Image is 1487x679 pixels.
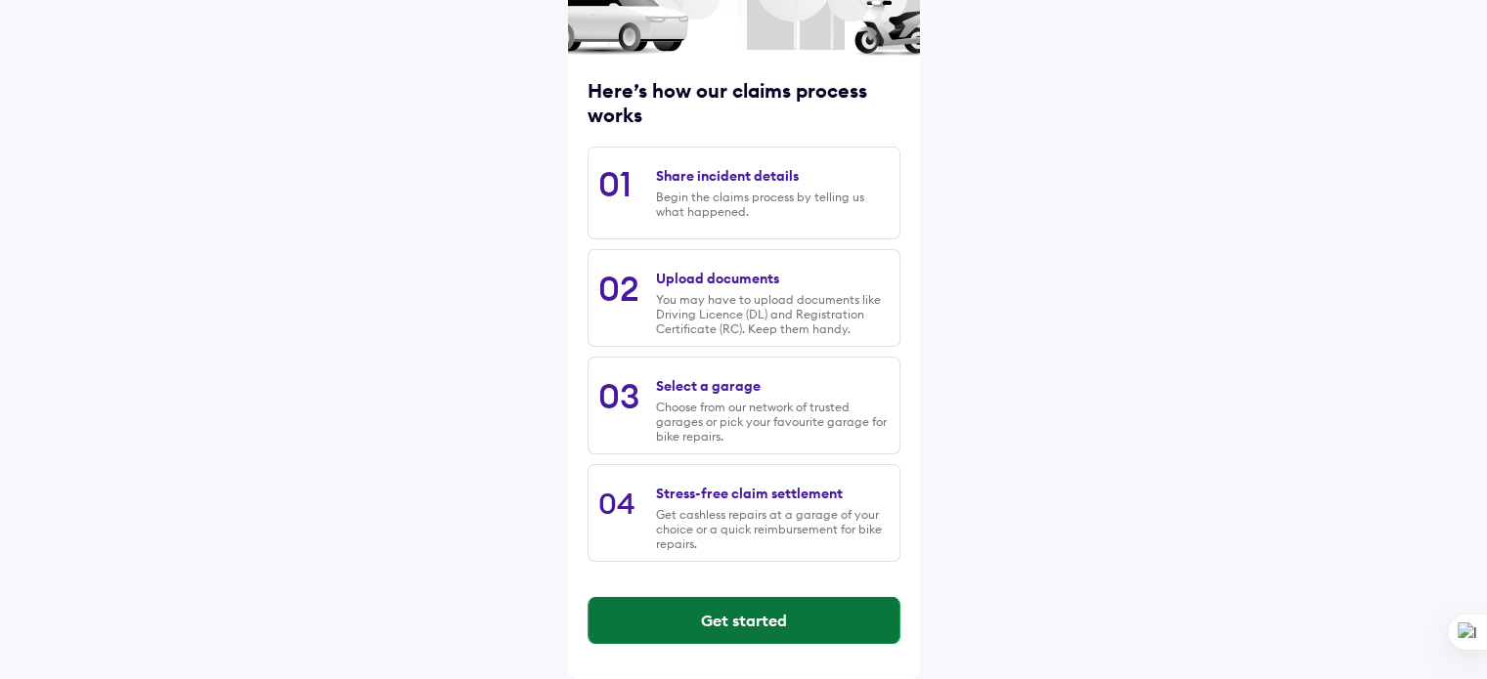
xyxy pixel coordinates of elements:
div: Begin the claims process by telling us what happened. [656,190,889,219]
button: Get started [589,597,899,644]
div: 03 [598,374,639,417]
div: Share incident details [656,167,799,185]
div: Upload documents [656,270,779,287]
div: 04 [598,485,635,522]
div: Select a garage [656,377,761,395]
div: Get cashless repairs at a garage of your choice or a quick reimbursement for bike repairs. [656,507,889,551]
div: 02 [598,267,639,310]
div: 01 [598,162,632,205]
div: Stress-free claim settlement [656,485,843,502]
div: You may have to upload documents like Driving Licence (DL) and Registration Certificate (RC). Kee... [656,292,889,336]
div: Choose from our network of trusted garages or pick your favourite garage for bike repairs. [656,400,889,444]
